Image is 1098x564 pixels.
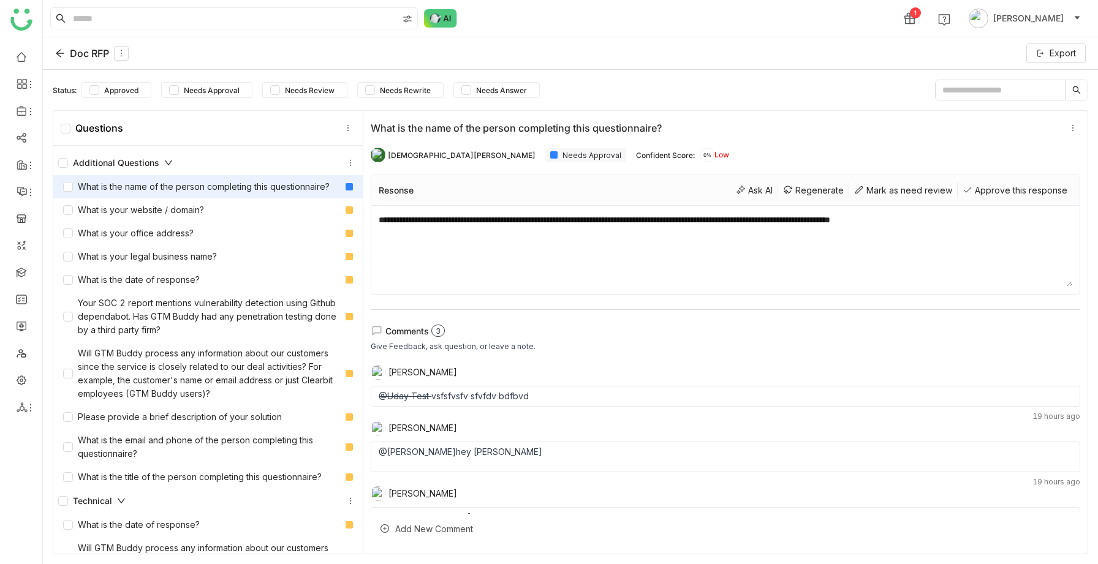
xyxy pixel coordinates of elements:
[379,513,1072,522] div: hey
[371,486,385,501] img: 684be972847de31b02b70467
[636,151,695,160] div: Confident Score:
[910,7,921,18] div: 1
[280,86,339,95] span: Needs Review
[545,148,626,162] div: Needs Approval
[53,86,77,95] div: Status:
[1050,47,1076,60] span: Export
[63,203,204,217] div: What is your website / domain?
[375,86,436,95] span: Needs Rewrite
[371,340,536,353] div: Give Feedback, ask question, or leave a note.
[371,477,1080,486] div: 19 hours ago
[379,391,1072,401] div: vsfsfvsfv sfvfdv bdfbvd
[379,391,429,401] a: @Uday Test
[778,182,849,198] div: Regenerate
[388,367,457,377] div: [PERSON_NAME]
[58,156,173,170] div: Additional Questions
[700,148,729,162] div: Low
[63,273,200,287] div: What is the date of response?
[371,122,1061,134] div: What is the name of the person completing this questionnaire?
[371,365,385,380] img: 684a9b22de261c4b36a3d00f
[388,151,536,160] div: [DEMOGRAPHIC_DATA][PERSON_NAME]
[385,326,429,336] span: Comments
[849,182,958,198] div: Mark as need review
[969,9,988,28] img: avatar
[63,227,194,240] div: What is your office address?
[379,185,414,195] div: Resonse
[431,325,445,337] nz-badge-sup: 3
[63,180,330,194] div: What is the name of the person completing this questionnaire?
[63,347,341,400] div: Will GTM Buddy process any information about our customers since the service is closely related t...
[958,182,1072,198] div: Approve this response
[179,86,244,95] span: Needs Approval
[1026,43,1086,63] button: Export
[379,447,1072,457] div: hey [PERSON_NAME]
[471,86,532,95] span: Needs Answer
[966,9,1083,28] button: [PERSON_NAME]
[53,151,363,175] div: Additional Questions
[424,9,457,28] img: ask-buddy-normal.svg
[938,13,950,26] img: help.svg
[388,423,457,432] div: [PERSON_NAME]
[371,412,1080,421] div: 19 hours ago
[53,489,363,513] div: Technical
[10,9,32,31] img: logo
[403,14,412,24] img: search-type.svg
[63,410,282,424] div: Please provide a brief description of your solution
[99,86,143,95] span: Approved
[993,12,1064,25] span: [PERSON_NAME]
[63,470,322,484] div: What is the title of the person completing this questionnaire?
[63,250,217,263] div: What is your legal business name?
[388,489,457,498] div: [PERSON_NAME]
[379,446,456,457] a: @[PERSON_NAME]
[371,421,385,435] img: 684a9b22de261c4b36a3d00f
[371,325,383,337] img: lms-comment.svg
[394,512,471,522] a: @[PERSON_NAME]
[700,152,714,157] span: 0%
[63,296,341,337] div: Your SOC 2 report mentions vulnerability detection using Github dependabot. Has GTM Buddy had any...
[63,434,341,461] div: What is the email and phone of the person completing this questionnaire?
[371,514,1080,544] div: Add New Comment
[731,182,778,198] div: Ask AI
[58,494,126,508] div: Technical
[55,46,129,61] div: Doc RFP
[61,122,123,134] div: Questions
[371,148,385,162] img: 684a9b06de261c4b36a3cf65
[436,325,441,337] p: 3
[63,518,200,532] div: What is the date of response?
